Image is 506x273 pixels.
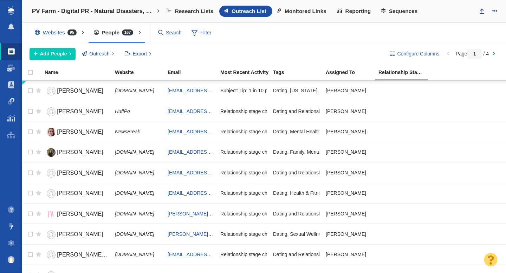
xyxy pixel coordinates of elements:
[8,6,14,15] img: buzzstream_logo_iconsimple.png
[273,211,349,217] span: Dating and Relationships, Lifestyle
[187,26,215,40] span: Filter
[32,8,155,15] h4: PV Farm - Digital PR - Natural Disasters, Climate Change, Eco-Anxiety, and Consumer Behavior
[168,70,220,76] a: Email
[89,50,110,58] span: Outreach
[115,129,140,134] span: NewsBreak
[273,231,347,237] span: Dating, Sexual Wellness/Behavior
[57,88,103,94] span: [PERSON_NAME]
[220,70,272,75] div: Most Recent Activity
[67,29,77,35] span: 95
[377,6,423,17] a: Sequences
[326,70,378,76] a: Assigned To
[30,48,76,60] button: Add People
[115,70,167,76] a: Website
[115,88,154,93] span: [DOMAIN_NAME]
[168,252,251,257] a: [EMAIL_ADDRESS][DOMAIN_NAME]
[57,252,118,258] span: [PERSON_NAME] Court
[57,170,103,176] span: [PERSON_NAME]
[220,231,358,237] span: Relationship stage changed to: Attempting To Reach, 1 Attempt
[232,8,266,14] span: Outreach List
[326,145,372,160] div: [PERSON_NAME]
[168,211,291,217] a: [PERSON_NAME][EMAIL_ADDRESS][DOMAIN_NAME]
[326,206,372,221] div: [PERSON_NAME]
[389,8,417,14] span: Sequences
[220,190,358,196] span: Relationship stage changed to: Attempting To Reach, 1 Attempt
[386,48,443,60] button: Configure Columns
[155,27,185,39] input: Search
[45,70,114,76] a: Name
[45,167,109,179] a: [PERSON_NAME]
[121,48,155,60] button: Export
[272,6,332,17] a: Monitored Links
[273,190,326,196] span: Dating, Health & Fitness
[115,252,154,257] span: [DOMAIN_NAME]
[326,104,372,119] div: [PERSON_NAME]
[326,124,372,139] div: [PERSON_NAME]
[219,6,272,17] a: Outreach List
[133,50,147,58] span: Export
[168,231,332,237] a: [PERSON_NAME][EMAIL_ADDRESS][PERSON_NAME][DOMAIN_NAME]
[57,149,103,155] span: [PERSON_NAME]
[168,70,220,75] div: Email
[168,88,251,93] a: [EMAIL_ADDRESS][DOMAIN_NAME]
[220,169,314,176] span: Relationship stage changed to: Not Started
[45,106,109,118] a: [PERSON_NAME]
[378,70,430,76] a: Relationship Stage
[326,165,372,180] div: [PERSON_NAME]
[45,126,109,138] a: [PERSON_NAME]
[45,187,109,200] a: [PERSON_NAME]
[45,146,109,159] a: [PERSON_NAME]
[220,108,343,114] span: Relationship stage changed to: Unsuccessful - No Reply
[326,186,372,201] div: [PERSON_NAME]
[220,128,358,135] span: Relationship stage changed to: Attempting To Reach, 1 Attempt
[115,170,154,175] span: [DOMAIN_NAME]
[168,108,251,114] a: [EMAIL_ADDRESS][DOMAIN_NAME]
[273,87,392,94] span: Dating, New York, Sexual Wellness/Behavior, travel
[273,169,344,176] span: Dating and Relationships, Gen Z
[326,83,372,98] div: [PERSON_NAME]
[168,129,251,134] a: [EMAIL_ADDRESS][DOMAIN_NAME]
[273,128,320,135] span: Dating, Mental Health
[57,231,103,237] span: [PERSON_NAME]
[326,247,372,262] div: [PERSON_NAME]
[220,149,358,155] span: Relationship stage changed to: Attempting To Reach, 1 Attempt
[285,8,326,14] span: Monitored Links
[57,211,103,217] span: [PERSON_NAME]
[45,70,114,75] div: Name
[115,108,130,114] span: HuffPo
[220,251,358,258] span: Relationship stage changed to: Attempting To Reach, 0 Attempt
[273,70,325,75] div: Tags
[115,70,167,75] div: Website
[40,50,67,58] span: Add People
[45,85,109,97] a: [PERSON_NAME]
[378,70,430,75] div: Relationship Stage
[273,108,351,114] span: Dating and Relationships, Parenting
[326,226,372,241] div: [PERSON_NAME]
[168,170,291,175] a: [EMAIL_ADDRESS][PERSON_NAME][DOMAIN_NAME]
[78,48,118,60] button: Outreach
[175,8,214,14] span: Research Lists
[162,6,219,17] a: Research Lists
[168,190,251,196] a: [EMAIL_ADDRESS][DOMAIN_NAME]
[273,251,343,258] span: Dating and Relationships, travel
[45,228,109,241] a: [PERSON_NAME]
[332,6,377,17] a: Reporting
[326,70,378,75] div: Assigned To
[168,149,251,155] a: [EMAIL_ADDRESS][DOMAIN_NAME]
[345,8,371,14] span: Reporting
[220,211,361,217] span: Relationship stage changed to: Attempting To Reach, 2 Attempts
[30,25,85,41] div: Websites
[273,149,361,155] span: Dating, Family, Mental Health, Parenting
[45,208,109,220] a: [PERSON_NAME]
[115,149,154,155] span: [DOMAIN_NAME]
[115,190,154,196] span: [DOMAIN_NAME]
[273,70,325,76] a: Tags
[397,50,439,58] span: Configure Columns
[57,190,103,196] span: [PERSON_NAME]
[45,249,109,261] a: [PERSON_NAME] Court
[456,51,489,56] span: Page / 4
[57,108,103,114] span: [PERSON_NAME]
[115,211,154,217] span: [DOMAIN_NAME]
[57,129,103,135] span: [PERSON_NAME]
[115,231,154,237] span: [DOMAIN_NAME]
